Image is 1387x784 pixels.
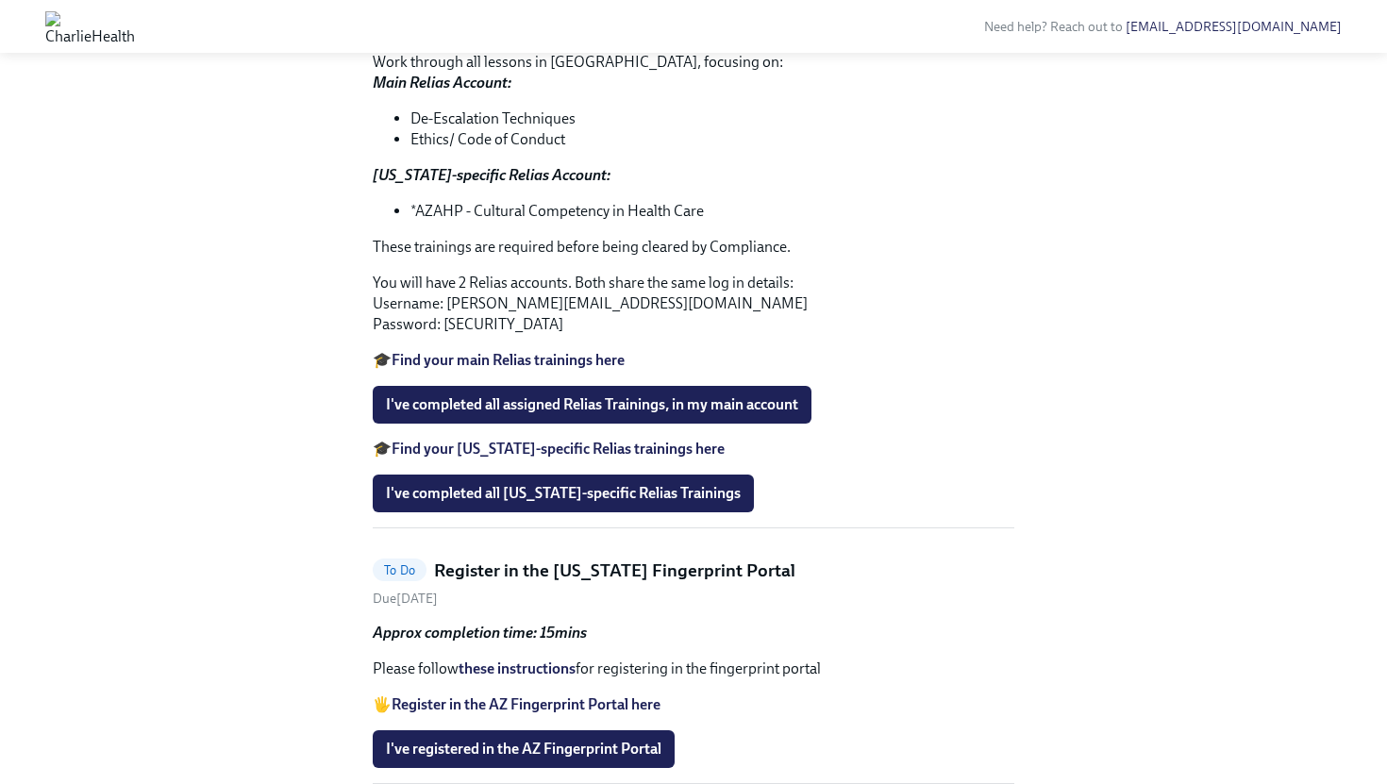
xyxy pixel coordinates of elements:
[373,694,1014,715] p: 🖐️
[459,659,576,677] a: these instructions
[373,31,1014,93] p: Work through all lessons in [GEOGRAPHIC_DATA], focusing on:
[434,559,795,583] h5: Register in the [US_STATE] Fingerprint Portal
[373,439,1014,459] p: 🎓
[984,19,1342,35] span: Need help? Reach out to
[373,563,426,577] span: To Do
[386,740,661,759] span: I've registered in the AZ Fingerprint Portal
[386,484,741,503] span: I've completed all [US_STATE]-specific Relias Trainings
[410,129,1014,150] li: Ethics/ Code of Conduct
[392,351,625,369] a: Find your main Relias trainings here
[373,624,587,642] strong: Approx completion time: 15mins
[386,395,798,414] span: I've completed all assigned Relias Trainings, in my main account
[373,659,1014,679] p: Please follow for registering in the fingerprint portal
[392,440,725,458] a: Find your [US_STATE]-specific Relias trainings here
[373,273,1014,335] p: You will have 2 Relias accounts. Both share the same log in details: Username: [PERSON_NAME][EMAI...
[410,108,1014,129] li: De-Escalation Techniques
[410,201,1014,222] li: *AZAHP - Cultural Competency in Health Care
[373,74,511,92] strong: Main Relias Account:
[392,695,660,713] a: Register in the AZ Fingerprint Portal here
[373,475,754,512] button: I've completed all [US_STATE]-specific Relias Trainings
[373,591,438,607] span: Friday, August 22nd 2025, 10:00 am
[373,237,1014,258] p: These trainings are required before being cleared by Compliance.
[373,730,675,768] button: I've registered in the AZ Fingerprint Portal
[373,559,1014,609] a: To DoRegister in the [US_STATE] Fingerprint PortalDue[DATE]
[373,386,811,424] button: I've completed all assigned Relias Trainings, in my main account
[373,350,1014,371] p: 🎓
[373,166,610,184] strong: [US_STATE]-specific Relias Account:
[1126,19,1342,35] a: [EMAIL_ADDRESS][DOMAIN_NAME]
[45,11,135,42] img: CharlieHealth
